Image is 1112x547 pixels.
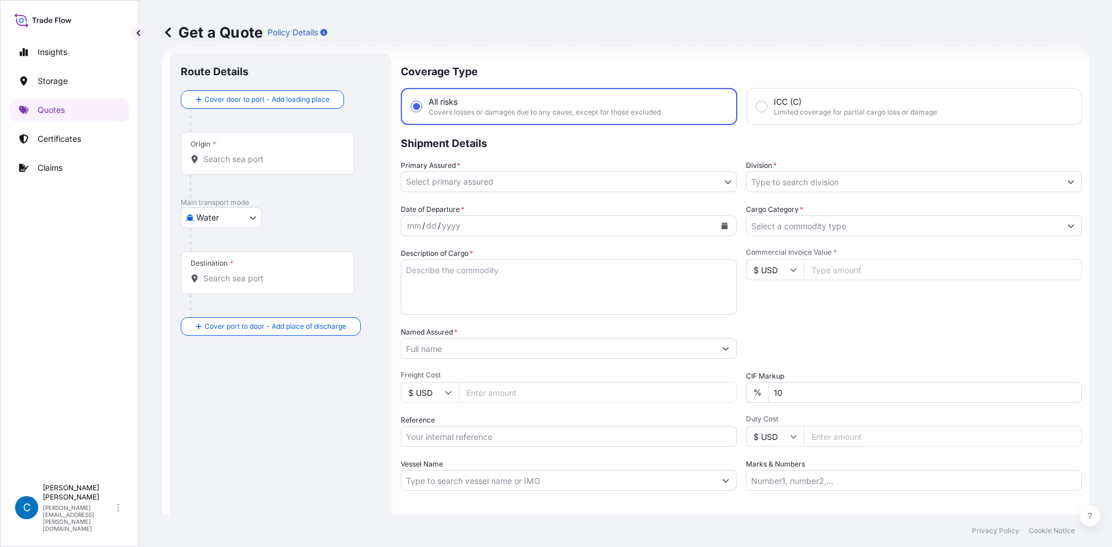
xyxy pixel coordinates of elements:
[401,338,715,359] input: Full name
[401,248,473,259] label: Description of Cargo
[746,470,1082,491] input: Number1, number2,...
[747,215,1060,236] input: Select a commodity type
[429,96,458,108] span: All risks
[1029,526,1075,535] a: Cookie Notice
[746,382,769,403] div: %
[804,426,1082,447] input: Enter amount
[746,204,803,215] label: Cargo Category
[747,171,1060,192] input: Type to search division
[1060,215,1081,236] button: Show suggestions
[401,125,1082,160] p: Shipment Details
[38,133,81,145] p: Certificates
[23,502,31,513] span: C
[746,370,784,382] label: CIF Markup
[774,108,937,117] span: Limited coverage for partial cargo loss or damage
[769,382,1082,403] input: Enter percentage
[425,219,438,233] div: day,
[715,338,736,359] button: Show suggestions
[181,65,248,79] p: Route Details
[422,219,425,233] div: /
[38,75,68,87] p: Storage
[191,139,216,149] div: Origin
[459,382,737,403] input: Enter amount
[43,483,115,502] p: [PERSON_NAME] [PERSON_NAME]
[10,69,129,93] a: Storage
[401,160,460,171] span: Primary Assured
[429,108,661,117] span: Covers losses or damages due to any cause, except for those excluded
[401,414,435,426] label: Reference
[38,46,67,58] p: Insights
[10,127,129,150] a: Certificates
[972,526,1019,535] a: Privacy Policy
[804,259,1082,280] input: Type amount
[181,198,380,207] p: Main transport mode
[401,370,737,380] span: Freight Cost
[401,53,1082,88] p: Coverage Type
[401,458,443,470] label: Vessel Name
[181,207,262,228] button: Select transport
[401,514,1082,523] p: Letter of Credit
[268,27,318,38] p: Policy Details
[746,414,1082,424] span: Duty Cost
[10,41,129,64] a: Insights
[406,176,493,188] span: Select primary assured
[438,219,441,233] div: /
[756,101,767,112] input: ICC (C)Limited coverage for partial cargo loss or damage
[401,204,464,215] span: Date of Departure
[715,470,736,491] button: Show suggestions
[715,216,734,235] button: Calendar
[203,273,340,284] input: Destination
[10,98,129,122] a: Quotes
[441,219,462,233] div: year,
[204,94,330,105] span: Cover door to port - Add loading place
[406,219,422,233] div: month,
[181,317,361,336] button: Cover port to door - Add place of discharge
[181,90,344,109] button: Cover door to port - Add loading place
[746,160,777,171] label: Division
[401,426,737,447] input: Your internal reference
[203,153,340,165] input: Origin
[191,259,233,268] div: Destination
[401,171,737,192] button: Select primary assured
[204,321,346,332] span: Cover port to door - Add place of discharge
[196,212,219,223] span: Water
[1060,171,1081,192] button: Show suggestions
[38,162,63,174] p: Claims
[401,470,715,491] input: Type to search vessel name or IMO
[38,104,65,116] p: Quotes
[774,96,802,108] span: ICC (C)
[162,23,263,42] p: Get a Quote
[746,248,1082,257] span: Commercial Invoice Value
[746,458,805,470] label: Marks & Numbers
[10,156,129,179] a: Claims
[43,504,115,532] p: [PERSON_NAME][EMAIL_ADDRESS][PERSON_NAME][DOMAIN_NAME]
[411,101,422,112] input: All risksCovers losses or damages due to any cause, except for those excluded
[401,326,458,338] label: Named Assured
